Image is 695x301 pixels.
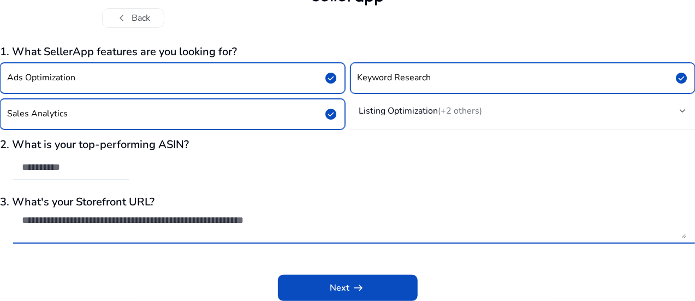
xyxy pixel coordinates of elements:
button: chevron_leftBack [102,8,164,28]
span: (+2 others) [438,105,483,117]
h4: Listing Optimization [359,105,483,116]
h4: Keyword Research [358,73,431,83]
h4: Ads Optimization [7,73,75,83]
span: arrow_right_alt [352,281,365,294]
span: chevron_left [116,11,129,25]
span: check_circle [325,108,338,121]
h4: Sales Analytics [7,109,68,119]
button: Nextarrow_right_alt [278,275,418,301]
span: check_circle [325,72,338,85]
span: Next [330,281,365,294]
span: check_circle [675,72,688,85]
